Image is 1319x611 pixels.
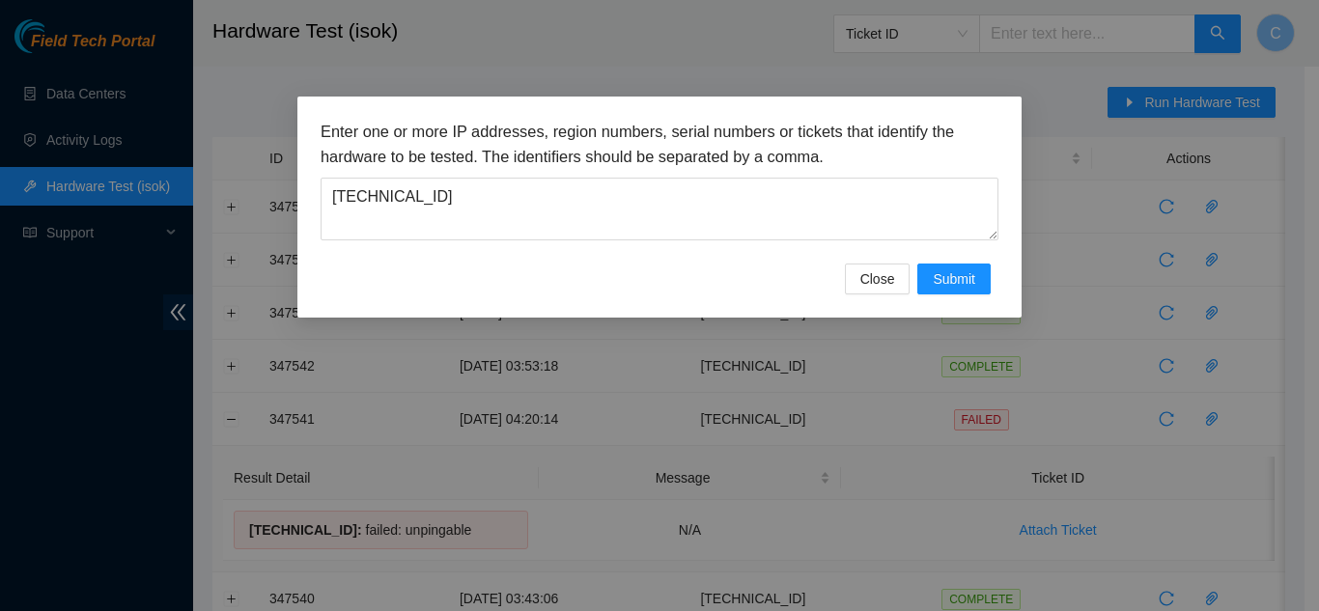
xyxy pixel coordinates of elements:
textarea: [TECHNICAL_ID] [321,178,998,240]
span: Submit [933,268,975,290]
span: Close [860,268,895,290]
h3: Enter one or more IP addresses, region numbers, serial numbers or tickets that identify the hardw... [321,120,998,169]
button: Close [845,264,911,294]
button: Submit [917,264,991,294]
